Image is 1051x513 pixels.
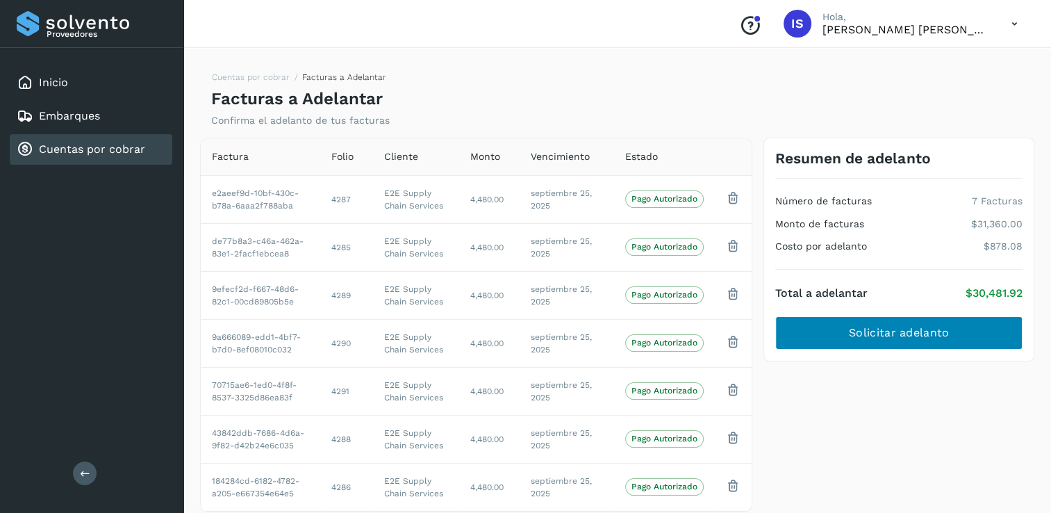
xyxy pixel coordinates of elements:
a: Cuentas por cobrar [39,142,145,156]
nav: breadcrumb [211,71,386,89]
td: e2aeef9d-10bf-430c-b78a-6aaa2f788aba [201,175,320,223]
span: Cliente [384,149,418,164]
a: Cuentas por cobrar [212,72,290,82]
td: E2E Supply Chain Services [373,223,459,271]
span: 4,480.00 [470,386,504,396]
p: Pago Autorizado [631,386,697,396]
p: $30,481.92 [966,286,1023,300]
p: Ivonne Selene Uribe Gutierrez [822,23,989,36]
td: 4291 [320,367,373,415]
td: 4288 [320,415,373,463]
h4: Facturas a Adelantar [211,89,383,109]
span: Vencimiento [531,149,590,164]
span: 4,480.00 [470,243,504,252]
a: Embarques [39,109,100,122]
div: Inicio [10,67,172,98]
span: Facturas a Adelantar [302,72,386,82]
td: 184284cd-6182-4782-a205-e667354e64e5 [201,463,320,511]
td: 4287 [320,175,373,223]
td: 4286 [320,463,373,511]
p: Pago Autorizado [631,290,697,300]
span: Factura [212,149,249,164]
div: Cuentas por cobrar [10,134,172,165]
p: Confirma el adelanto de tus facturas [211,115,390,127]
span: Solicitar adelanto [849,325,949,341]
h4: Costo por adelanto [775,241,867,252]
td: 4285 [320,223,373,271]
p: Pago Autorizado [631,242,697,252]
td: 43842ddb-7686-4d6a-9f82-d42b24e6c035 [201,415,320,463]
span: septiembre 25, 2025 [531,380,592,402]
p: Proveedores [47,29,167,39]
td: 9a666089-edd1-4bf7-b7d0-8ef08010c032 [201,319,320,367]
td: E2E Supply Chain Services [373,271,459,319]
p: 7 Facturas [972,195,1023,207]
p: Hola, [822,11,989,23]
span: 4,480.00 [470,291,504,300]
h4: Total a adelantar [775,286,868,300]
button: Solicitar adelanto [775,316,1023,350]
td: E2E Supply Chain Services [373,415,459,463]
td: E2E Supply Chain Services [373,463,459,511]
h4: Número de facturas [775,195,872,207]
span: 4,480.00 [470,482,504,492]
td: 9efecf2d-f667-48d6-82c1-00cd89805b5e [201,271,320,319]
span: 4,480.00 [470,434,504,444]
p: Pago Autorizado [631,434,697,443]
td: 70715ae6-1ed0-4f8f-8537-3325d86ea83f [201,367,320,415]
td: E2E Supply Chain Services [373,175,459,223]
h4: Monto de facturas [775,218,864,230]
td: 4290 [320,319,373,367]
span: Folio [331,149,354,164]
td: E2E Supply Chain Services [373,319,459,367]
span: 4,480.00 [470,195,504,204]
h3: Resumen de adelanto [775,149,930,167]
span: septiembre 25, 2025 [531,428,592,450]
span: septiembre 25, 2025 [531,236,592,259]
div: Embarques [10,101,172,131]
p: $31,360.00 [971,218,1023,230]
p: $878.08 [984,241,1023,252]
p: Pago Autorizado [631,194,697,204]
p: Pago Autorizado [631,482,697,491]
span: septiembre 25, 2025 [531,476,592,498]
td: E2E Supply Chain Services [373,367,459,415]
span: 4,480.00 [470,339,504,348]
td: 4289 [320,271,373,319]
span: septiembre 25, 2025 [531,284,592,307]
td: de77b8a3-c46a-462a-83e1-2facf1ebcea8 [201,223,320,271]
span: Estado [625,149,658,164]
p: Pago Autorizado [631,338,697,348]
a: Inicio [39,76,68,89]
span: septiembre 25, 2025 [531,332,592,355]
span: Monto [470,149,500,164]
span: septiembre 25, 2025 [531,188,592,211]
